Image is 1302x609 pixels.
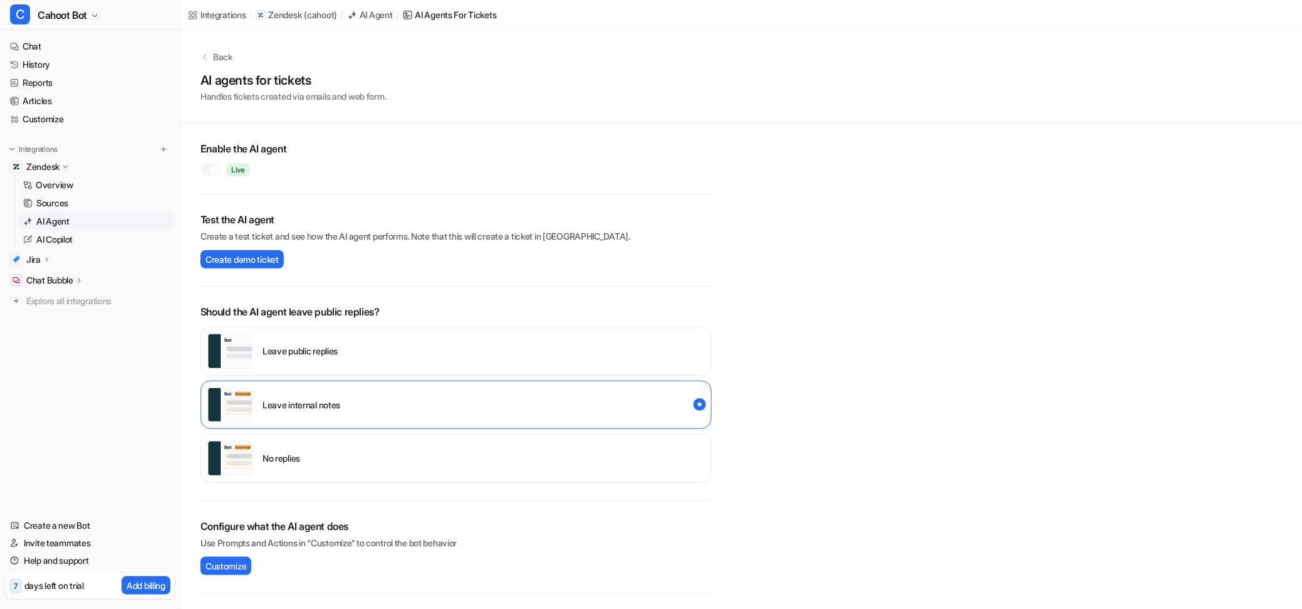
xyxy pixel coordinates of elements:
[36,197,68,209] p: Sources
[201,141,712,156] h2: Enable the AI agent
[304,9,337,21] p: ( cahoot )
[24,579,84,592] p: days left on trial
[201,536,712,549] p: Use Prompts and Actions in “Customize” to control the bot behavior
[403,8,497,21] a: AI Agents for tickets
[26,291,170,311] span: Explore all integrations
[5,552,175,569] a: Help and support
[10,4,30,24] span: C
[5,74,175,92] a: Reports
[415,8,497,21] div: AI Agents for tickets
[201,230,712,243] p: Create a test ticket and see how the AI agent performs. Note that this will create a ticket in [G...
[201,8,246,21] div: Integrations
[5,110,175,128] a: Customize
[188,8,246,21] a: Integrations
[207,441,253,476] img: user
[263,398,340,411] p: Leave internal notes
[206,559,246,573] span: Customize
[5,38,175,55] a: Chat
[360,8,393,21] div: AI Agent
[201,434,712,483] div: disabled
[5,92,175,110] a: Articles
[18,213,175,230] a: AI Agent
[5,143,61,156] button: Integrations
[207,334,253,369] img: user
[13,256,20,263] img: Jira
[36,215,70,228] p: AI Agent
[201,71,387,90] h1: AI agents for tickets
[227,164,249,176] span: Live
[36,179,73,191] p: Overview
[5,292,175,310] a: Explore all integrations
[201,557,251,575] button: Customize
[26,253,41,266] p: Jira
[341,9,343,21] span: /
[268,9,301,21] p: Zendesk
[26,274,73,287] p: Chat Bubble
[10,295,23,307] img: explore all integrations
[18,231,175,248] a: AI Copilot
[5,517,175,534] a: Create a new Bot
[250,9,253,21] span: /
[19,144,58,154] p: Integrations
[122,576,170,595] button: Add billing
[201,381,712,430] div: internal_reply
[206,253,279,266] span: Create demo ticket
[256,9,337,21] a: Zendesk(cahoot)
[14,581,18,592] p: 7
[13,277,20,284] img: Chat Bubble
[38,6,87,24] span: Cahoot Bot
[201,304,712,319] p: Should the AI agent leave public replies?
[397,9,399,21] span: /
[347,8,393,21] a: AI Agent
[207,388,253,423] img: user
[263,344,338,357] p: Leave public replies
[5,56,175,73] a: History
[201,327,712,376] div: external_reply
[8,145,16,154] img: expand menu
[127,579,165,592] p: Add billing
[263,452,300,465] p: No replies
[201,212,712,227] h2: Test the AI agent
[5,534,175,552] a: Invite teammates
[213,50,232,63] p: Back
[18,176,175,194] a: Overview
[159,145,168,154] img: menu_add.svg
[18,194,175,212] a: Sources
[26,161,60,173] p: Zendesk
[201,90,387,103] p: Handles tickets created via emails and web form.
[201,250,284,268] button: Create demo ticket
[201,519,712,534] h2: Configure what the AI agent does
[36,233,73,246] p: AI Copilot
[13,163,20,171] img: Zendesk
